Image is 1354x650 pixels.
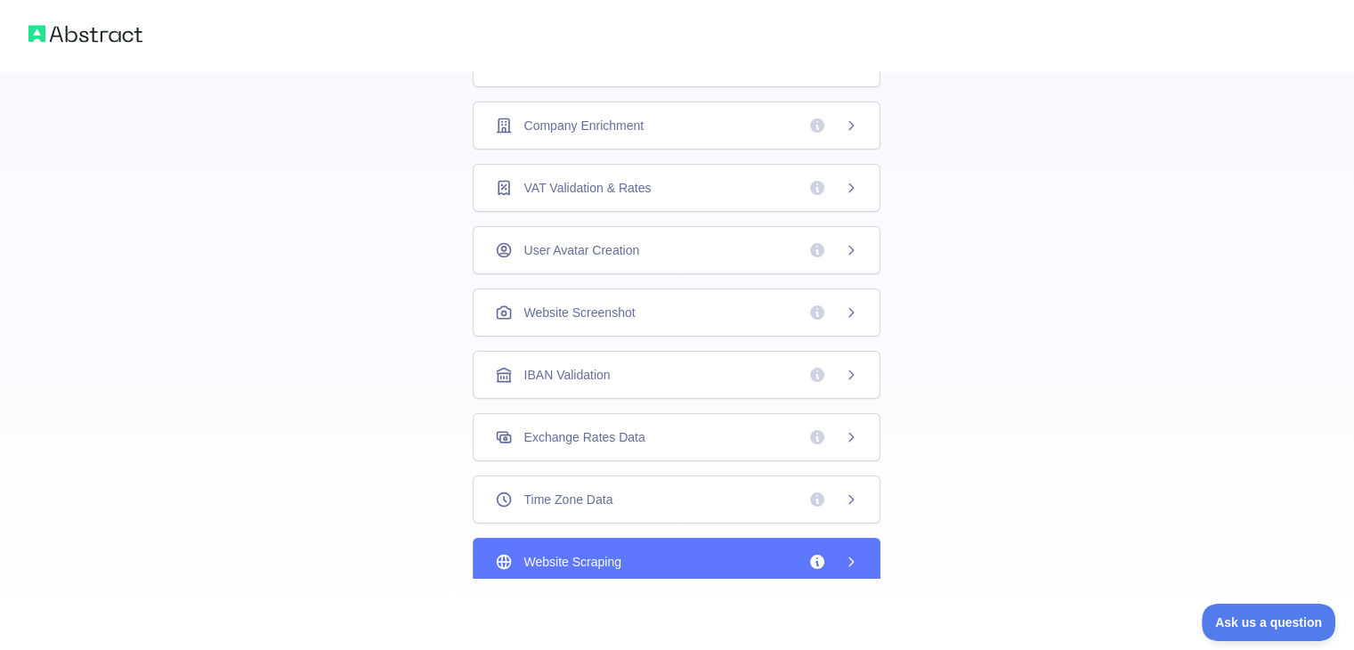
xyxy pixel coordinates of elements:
span: IBAN Validation [523,366,610,384]
span: Exchange Rates Data [523,428,645,446]
span: VAT Validation & Rates [523,179,651,197]
img: Abstract logo [28,21,142,46]
span: Website Screenshot [523,304,635,321]
span: Website Scraping [523,553,620,571]
iframe: Toggle Customer Support [1202,604,1336,641]
span: User Avatar Creation [523,241,639,259]
span: Time Zone Data [523,491,612,508]
span: Company Enrichment [523,117,644,134]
